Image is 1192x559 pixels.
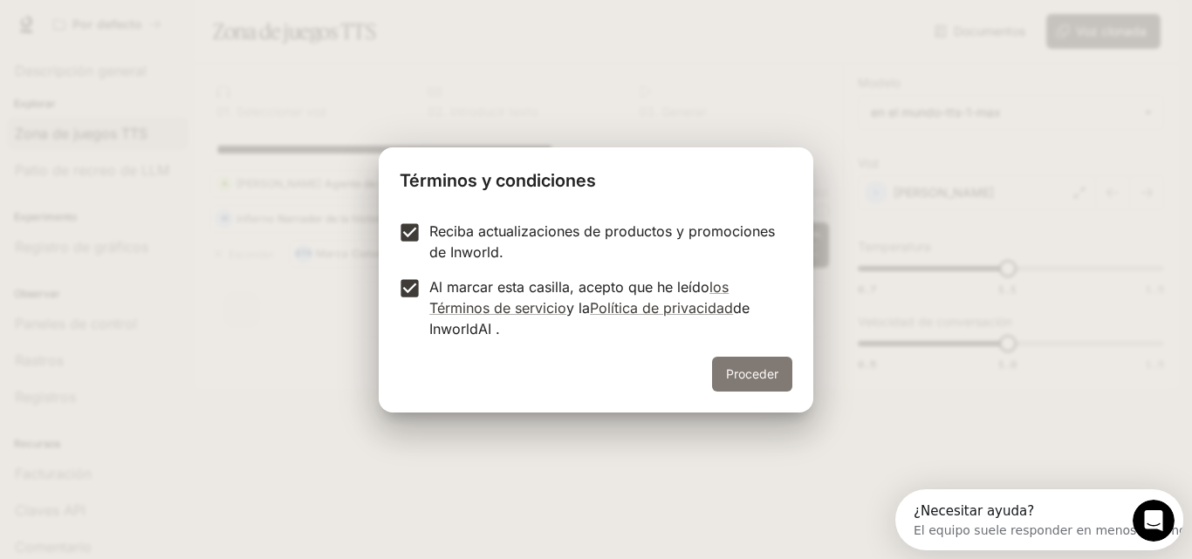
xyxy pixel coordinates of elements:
button: Proceder [712,357,792,392]
font: Proceder [726,366,778,381]
font: ¿Necesitar ayuda? [18,14,139,30]
font: Reciba actualizaciones de productos y promociones de Inworld. [429,222,775,261]
font: El equipo suele responder en menos de 3 horas. [18,34,314,48]
font: Al marcar esta casilla, acepto que he leído [429,278,709,296]
font: y la [566,299,590,317]
iframe: Lanzador de descubrimiento de chat en vivo de Intercom [895,489,1183,550]
font: de InworldAI . [429,299,750,337]
a: Política de privacidad [590,299,733,317]
div: Abrir Intercom Messenger [7,7,366,55]
font: Términos y condiciones [400,170,596,191]
iframe: Chat en vivo de Intercom [1133,500,1175,542]
a: los Términos de servicio [429,278,729,317]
